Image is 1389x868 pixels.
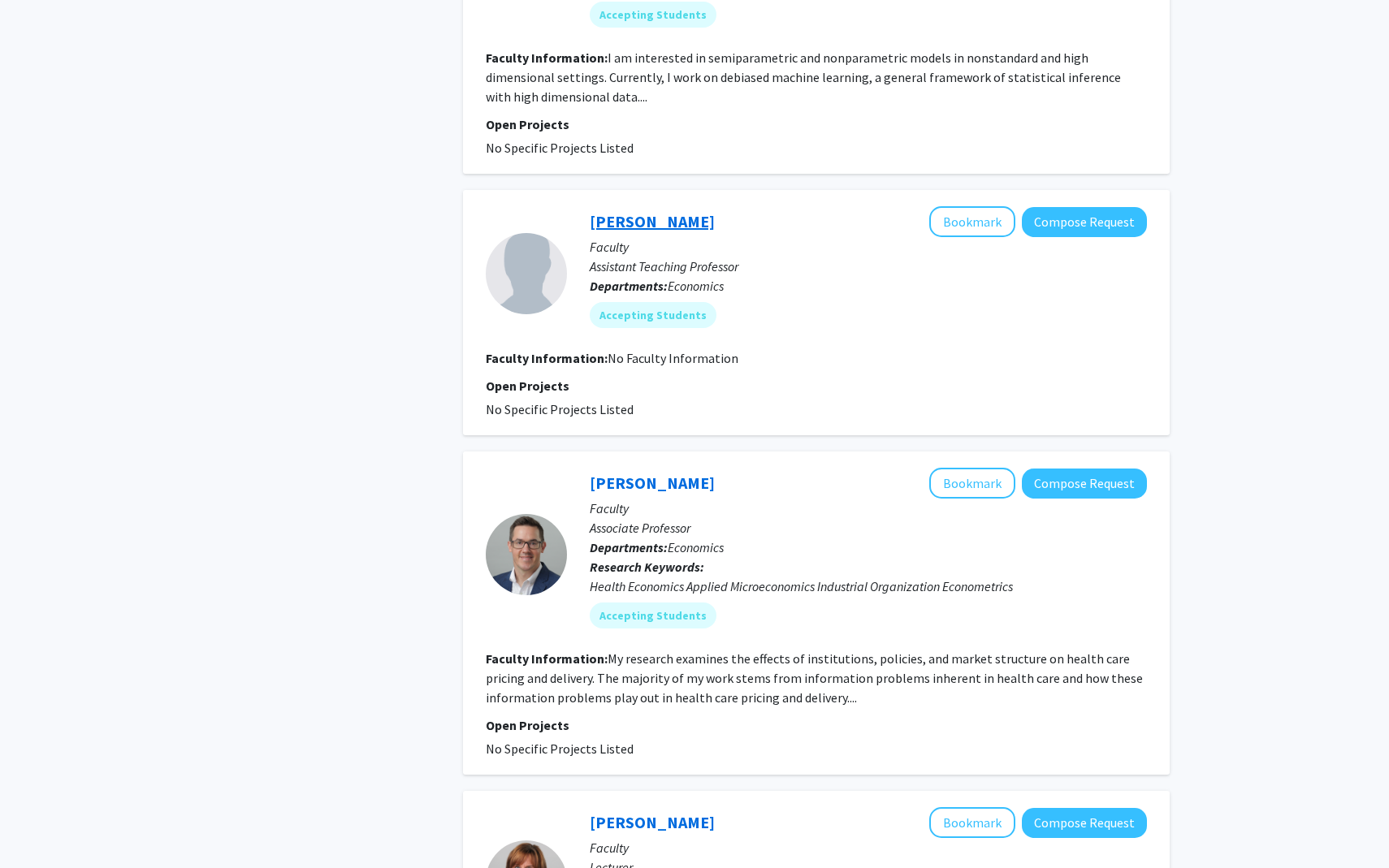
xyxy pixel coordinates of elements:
span: Economics [668,278,724,294]
a: [PERSON_NAME] [590,473,715,493]
mat-chip: Accepting Students [590,602,716,628]
b: Faculty Information: [486,50,608,66]
span: No Specific Projects Listed [486,140,634,156]
p: Faculty [590,838,1147,857]
mat-chip: Accepting Students [590,2,716,28]
p: Open Projects [486,376,1147,395]
fg-read-more: I am interested in semiparametric and nonparametric models in nonstandard and high dimensional se... [486,50,1121,105]
b: Faculty Information: [486,650,608,667]
fg-read-more: My research examines the effects of institutions, policies, and market structure on health care p... [486,650,1143,706]
span: Economics [668,539,724,555]
b: Faculty Information: [486,350,608,366]
p: Open Projects [486,114,1147,134]
button: Add Kelli Lanier to Bookmarks [929,807,1015,838]
b: Research Keywords: [590,559,704,575]
p: Assistant Teaching Professor [590,257,1147,276]
p: Faculty [590,499,1147,518]
button: Add Ian McCarthy to Bookmarks [929,468,1015,499]
button: Compose Request to Ian McCarthy [1022,469,1147,499]
span: No Specific Projects Listed [486,401,634,417]
span: No Specific Projects Listed [486,741,634,757]
p: Faculty [590,237,1147,257]
button: Add Yuki Wang to Bookmarks [929,206,1015,237]
button: Compose Request to Kelli Lanier [1022,808,1147,838]
a: [PERSON_NAME] [590,812,715,832]
button: Compose Request to Yuki Wang [1022,207,1147,237]
a: [PERSON_NAME] [590,211,715,231]
span: No Faculty Information [608,350,738,366]
b: Departments: [590,539,668,555]
mat-chip: Accepting Students [590,302,716,328]
b: Departments: [590,278,668,294]
p: Associate Professor [590,518,1147,538]
p: Open Projects [486,715,1147,735]
div: Health Economics Applied Microeconomics Industrial Organization Econometrics [590,577,1147,596]
iframe: Chat [12,795,69,856]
